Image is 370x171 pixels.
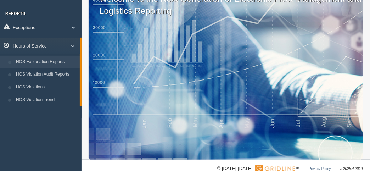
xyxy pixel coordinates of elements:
span: v. 2025.4.2019 [340,167,363,171]
a: Privacy Policy [309,167,331,171]
a: HOS Violations [13,81,80,94]
a: HOS Violation Audit Reports [13,68,80,81]
a: HOS Explanation Reports [13,56,80,68]
a: HOS Violation Trend [13,94,80,106]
